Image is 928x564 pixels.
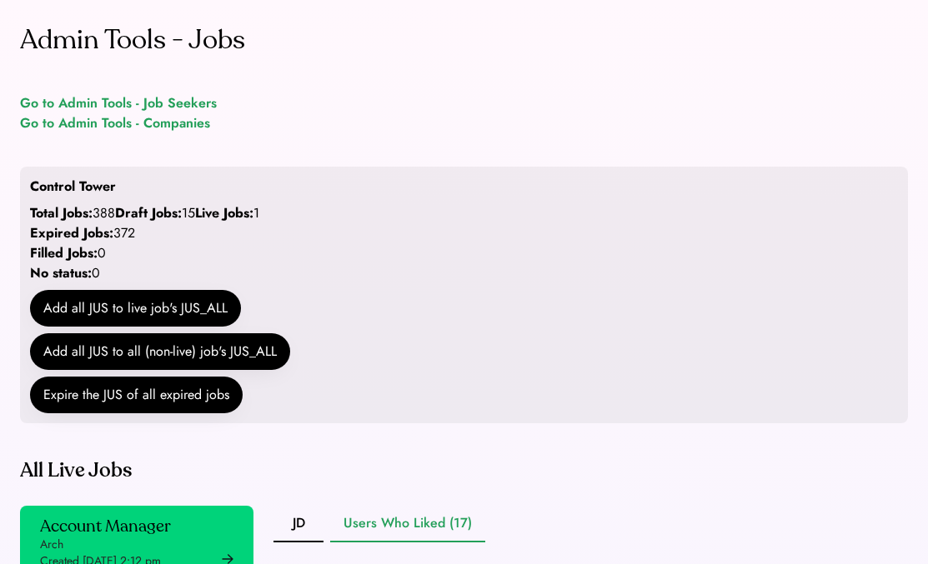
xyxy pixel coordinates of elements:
strong: Live Jobs: [195,203,253,222]
button: Expire the JUS of all expired jobs [30,377,243,413]
strong: No status: [30,263,92,282]
div: Arch [40,537,63,553]
button: Add all JUS to live job's JUS_ALL [30,290,241,327]
a: Go to Admin Tools - Job Seekers [20,93,217,113]
div: All Live Jobs [20,457,908,484]
strong: Expired Jobs: [30,223,113,242]
strong: Filled Jobs: [30,243,98,262]
button: JD [273,506,324,542]
button: Add all JUS to all (non-live) job's JUS_ALL [30,333,290,370]
div: Account Manager [40,516,171,537]
div: 388 15 1 372 0 0 [30,203,259,283]
strong: Total Jobs: [30,203,93,222]
a: Go to Admin Tools - Companies [20,113,210,133]
div: Control Tower [30,177,116,197]
button: Users Who Liked (17) [330,506,485,542]
strong: Draft Jobs: [115,203,182,222]
div: Admin Tools - Jobs [20,20,245,60]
